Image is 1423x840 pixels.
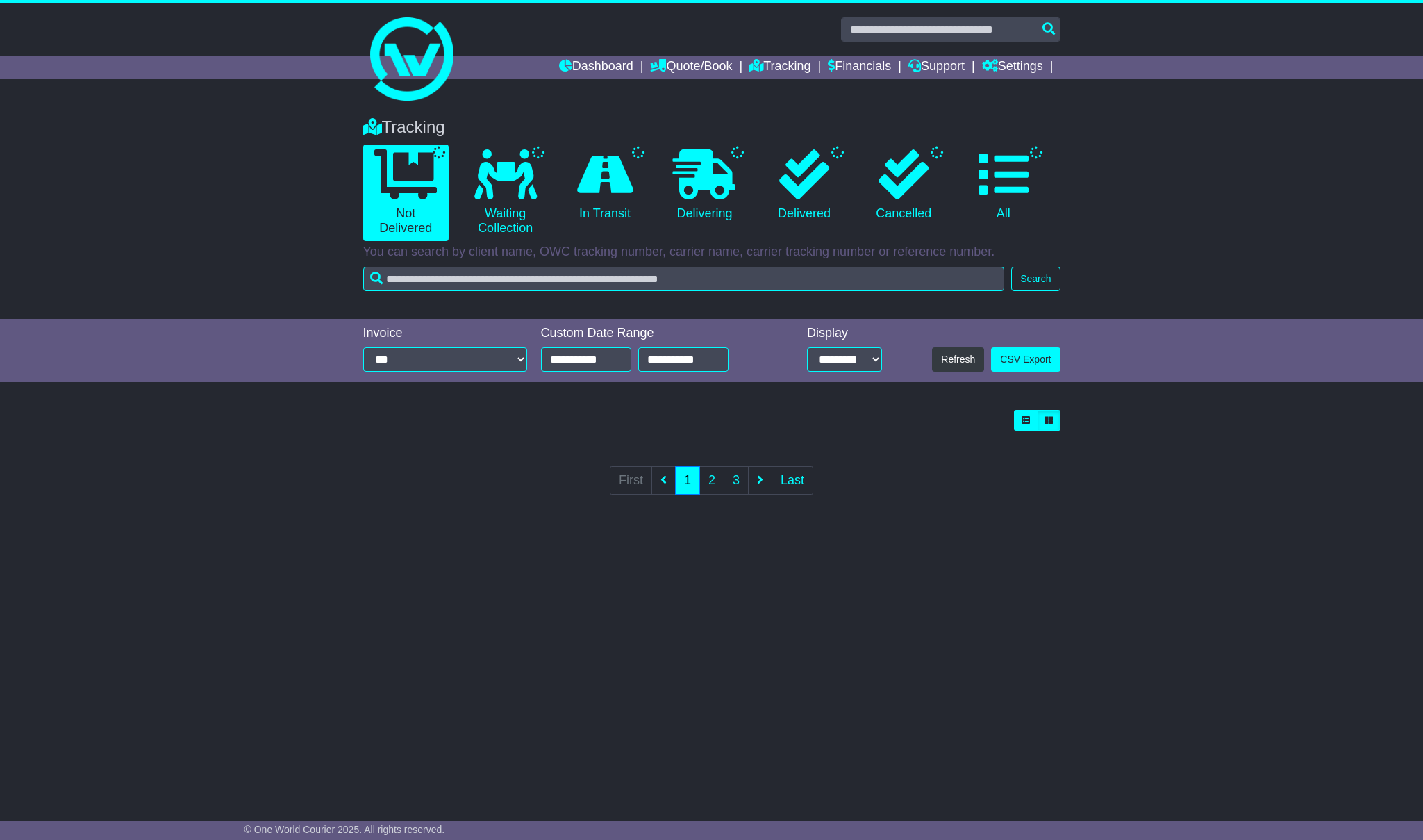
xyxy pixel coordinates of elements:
a: Dashboard [559,56,633,79]
a: Quote/Book [650,56,732,79]
p: You can search by client name, OWC tracking number, carrier name, carrier tracking number or refe... [363,245,1060,260]
a: Delivered [761,145,847,227]
a: In Transit [562,145,647,227]
a: Not Delivered [363,145,449,241]
div: Custom Date Range [541,326,764,341]
a: 1 [675,466,700,495]
a: Last [772,466,813,495]
a: Settings [982,56,1043,79]
a: Financials [828,56,891,79]
a: Cancelled [861,145,947,227]
a: Waiting Collection [463,145,548,241]
a: Delivering [662,145,747,227]
div: Display [807,326,882,341]
div: Invoice [363,326,527,341]
span: © One World Courier 2025. All rights reserved. [244,824,445,835]
div: Tracking [356,117,1067,138]
a: 3 [724,466,749,495]
a: Tracking [749,56,810,79]
a: Support [908,56,965,79]
button: Refresh [932,347,984,372]
a: 2 [699,466,724,495]
button: Search [1011,267,1060,291]
a: CSV Export [991,347,1060,372]
a: All [960,145,1046,227]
